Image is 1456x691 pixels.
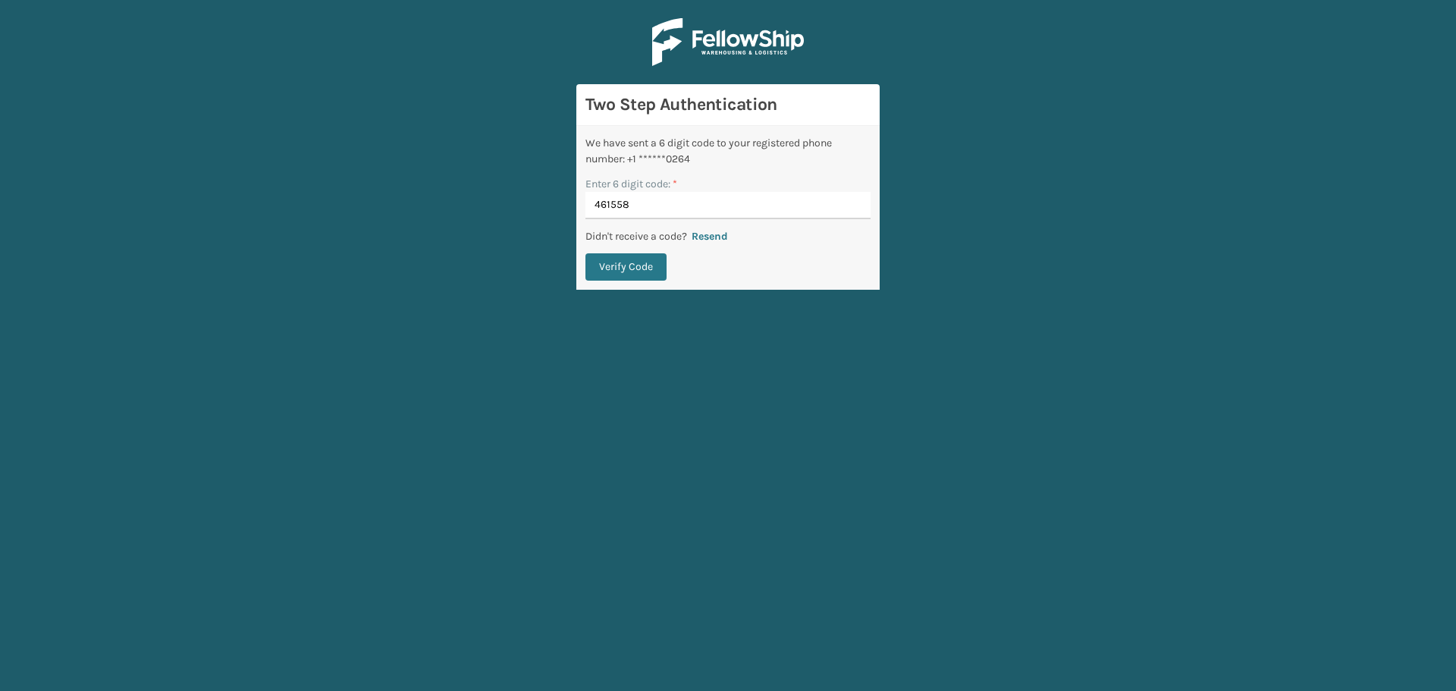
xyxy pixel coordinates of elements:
[687,230,733,243] button: Resend
[585,93,871,116] h3: Two Step Authentication
[652,18,804,66] img: Logo
[585,253,667,281] button: Verify Code
[585,176,677,192] label: Enter 6 digit code:
[585,228,687,244] p: Didn't receive a code?
[585,135,871,167] div: We have sent a 6 digit code to your registered phone number: +1 ******0264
